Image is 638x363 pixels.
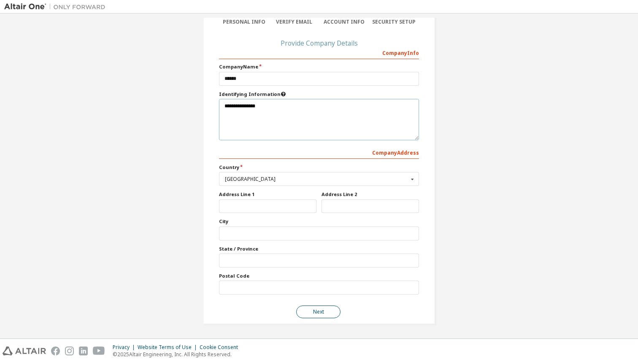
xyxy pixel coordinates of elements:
label: Please provide any information that will help our support team identify your company. Email and n... [219,91,419,98]
div: Personal Info [219,19,269,25]
label: Company Name [219,63,419,70]
div: Security Setup [369,19,419,25]
div: Company Address [219,145,419,159]
label: Address Line 1 [219,191,316,198]
img: linkedin.svg [79,347,88,355]
img: youtube.svg [93,347,105,355]
label: Postal Code [219,273,419,279]
img: facebook.svg [51,347,60,355]
button: Next [296,306,341,318]
label: Country [219,164,419,171]
p: © 2025 Altair Engineering, Inc. All Rights Reserved. [113,351,243,358]
label: City [219,218,419,225]
div: Account Info [319,19,369,25]
img: altair_logo.svg [3,347,46,355]
div: Website Terms of Use [138,344,200,351]
div: Privacy [113,344,138,351]
img: instagram.svg [65,347,74,355]
div: [GEOGRAPHIC_DATA] [225,177,408,182]
img: Altair One [4,3,110,11]
div: Company Info [219,46,419,59]
div: Verify Email [269,19,319,25]
label: Address Line 2 [322,191,419,198]
div: Cookie Consent [200,344,243,351]
div: Provide Company Details [219,41,419,46]
label: State / Province [219,246,419,252]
